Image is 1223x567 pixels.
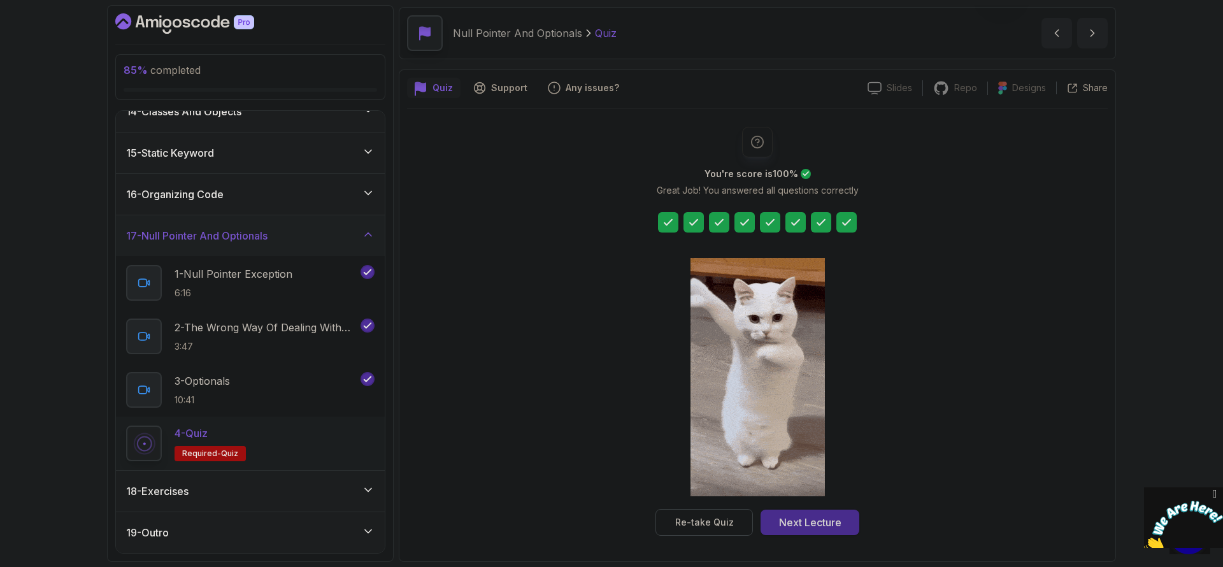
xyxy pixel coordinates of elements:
[175,340,358,353] p: 3:47
[1041,18,1072,48] button: previous content
[887,82,912,94] p: Slides
[761,510,859,535] button: Next Lecture
[175,320,358,335] p: 2 - The Wrong Way Of Dealing With Null
[675,516,734,529] div: Re-take Quiz
[116,215,385,256] button: 17-Null Pointer And Optionals
[657,184,859,197] p: Great Job! You answered all questions correctly
[175,426,208,441] p: 4 - Quiz
[540,78,627,98] button: Feedback button
[126,265,375,301] button: 1-Null Pointer Exception6:16
[1056,82,1108,94] button: Share
[1144,487,1223,548] iframe: chat widget
[779,515,841,530] div: Next Lecture
[595,25,617,41] p: Quiz
[491,82,527,94] p: Support
[954,82,977,94] p: Repo
[690,258,825,496] img: cool-cat
[126,525,169,540] h3: 19 - Outro
[433,82,453,94] p: Quiz
[704,168,798,180] h2: You're score is 100 %
[221,449,238,459] span: quiz
[126,484,189,499] h3: 18 - Exercises
[466,78,535,98] button: Support button
[115,13,283,34] a: Dashboard
[124,64,148,76] span: 85 %
[124,64,201,76] span: completed
[116,174,385,215] button: 16-Organizing Code
[1083,82,1108,94] p: Share
[407,78,461,98] button: quiz button
[116,512,385,553] button: 19-Outro
[126,187,224,202] h3: 16 - Organizing Code
[175,287,292,299] p: 6:16
[126,372,375,408] button: 3-Optionals10:41
[116,471,385,512] button: 18-Exercises
[453,25,582,41] p: Null Pointer And Optionals
[566,82,619,94] p: Any issues?
[126,426,375,461] button: 4-QuizRequired-quiz
[126,228,268,243] h3: 17 - Null Pointer And Optionals
[126,145,214,161] h3: 15 - Static Keyword
[182,449,221,459] span: Required-
[655,509,753,536] button: Re-take Quiz
[175,394,230,406] p: 10:41
[116,91,385,132] button: 14-Classes And Objects
[1012,82,1046,94] p: Designs
[126,104,241,119] h3: 14 - Classes And Objects
[175,266,292,282] p: 1 - Null Pointer Exception
[116,133,385,173] button: 15-Static Keyword
[1077,18,1108,48] button: next content
[126,319,375,354] button: 2-The Wrong Way Of Dealing With Null3:47
[175,373,230,389] p: 3 - Optionals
